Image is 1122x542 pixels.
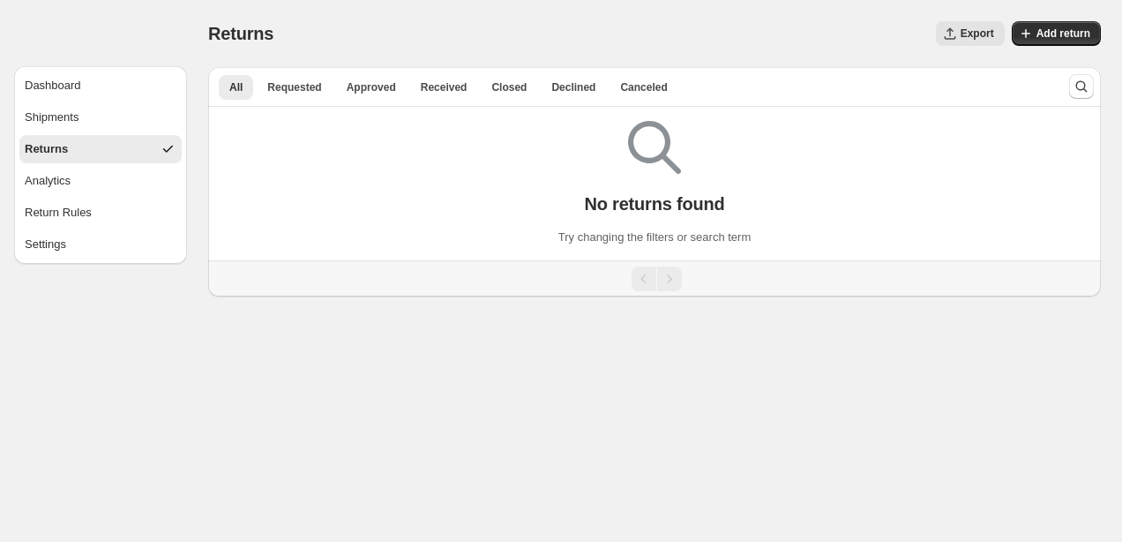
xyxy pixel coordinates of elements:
button: Returns [19,135,182,163]
p: Try changing the filters or search term [558,229,751,246]
span: Closed [491,80,527,94]
span: Export [961,26,994,41]
span: All [229,80,243,94]
span: Approved [347,80,396,94]
div: Settings [25,236,66,253]
button: Analytics [19,167,182,195]
p: No returns found [584,193,724,215]
span: Returns [208,24,273,43]
nav: Pagination [208,260,1101,297]
span: Add return [1036,26,1090,41]
img: Empty search results [628,121,681,174]
button: Search and filter results [1069,74,1094,99]
span: Requested [267,80,321,94]
div: Dashboard [25,77,81,94]
button: Return Rules [19,199,182,227]
div: Returns [25,140,68,158]
span: Received [421,80,467,94]
span: Canceled [620,80,667,94]
button: Settings [19,230,182,259]
div: Shipments [25,109,79,126]
button: Export [936,21,1005,46]
button: Shipments [19,103,182,132]
button: Dashboard [19,72,182,100]
span: Declined [551,80,595,94]
div: Return Rules [25,204,92,222]
div: Analytics [25,172,71,190]
button: Add return [1012,21,1101,46]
